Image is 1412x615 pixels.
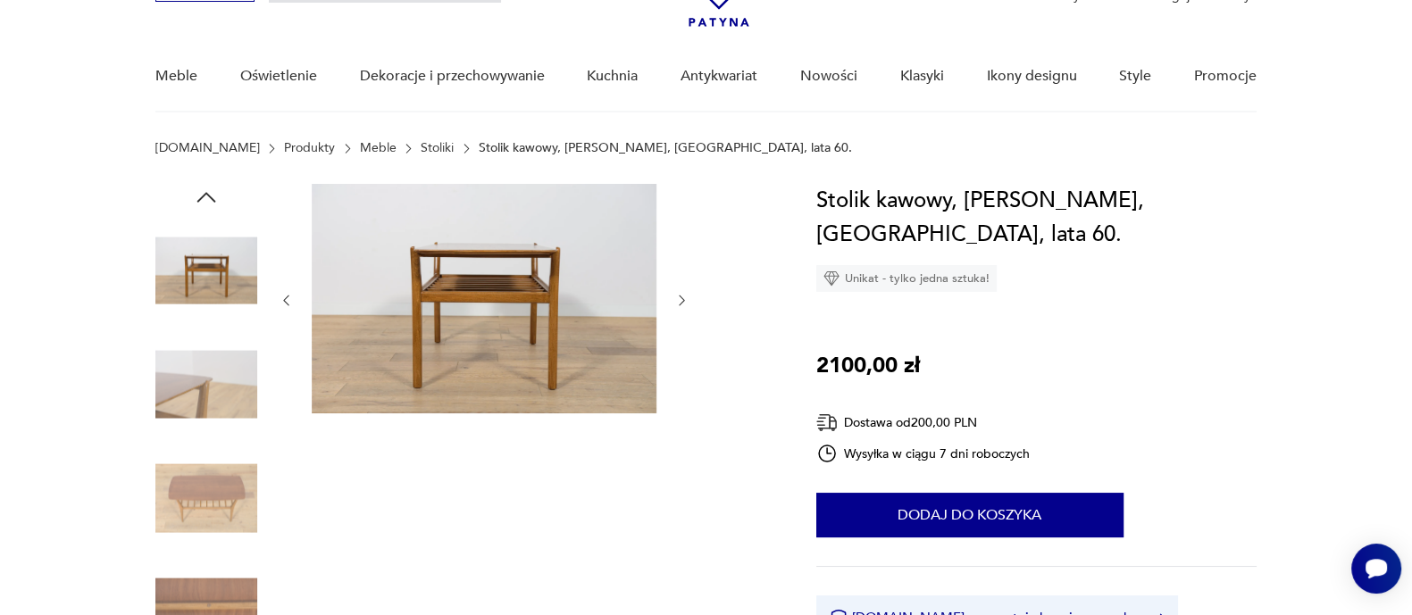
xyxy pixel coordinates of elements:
[816,411,1031,434] div: Dostawa od 200,00 PLN
[816,184,1257,252] h1: Stolik kawowy, [PERSON_NAME], [GEOGRAPHIC_DATA], lata 60.
[816,265,997,292] div: Unikat - tylko jedna sztuka!
[155,141,260,155] a: [DOMAIN_NAME]
[587,42,638,111] a: Kuchnia
[360,141,397,155] a: Meble
[284,141,335,155] a: Produkty
[1351,544,1401,594] iframe: Smartsupp widget button
[421,141,454,155] a: Stoliki
[155,334,257,436] img: Zdjęcie produktu Stolik kawowy, Nathan, Wielka Brytania, lata 60.
[155,447,257,549] img: Zdjęcie produktu Stolik kawowy, Nathan, Wielka Brytania, lata 60.
[479,141,852,155] p: Stolik kawowy, [PERSON_NAME], [GEOGRAPHIC_DATA], lata 60.
[986,42,1076,111] a: Ikony designu
[155,42,197,111] a: Meble
[816,411,838,434] img: Ikona dostawy
[800,42,857,111] a: Nowości
[900,42,944,111] a: Klasyki
[1194,42,1257,111] a: Promocje
[1119,42,1151,111] a: Style
[360,42,545,111] a: Dekoracje i przechowywanie
[240,42,317,111] a: Oświetlenie
[816,443,1031,464] div: Wysyłka w ciągu 7 dni roboczych
[816,493,1124,537] button: Dodaj do koszyka
[681,42,757,111] a: Antykwariat
[823,270,840,287] img: Ikona diamentu
[312,184,656,413] img: Zdjęcie produktu Stolik kawowy, Nathan, Wielka Brytania, lata 60.
[816,349,920,383] p: 2100,00 zł
[155,220,257,321] img: Zdjęcie produktu Stolik kawowy, Nathan, Wielka Brytania, lata 60.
